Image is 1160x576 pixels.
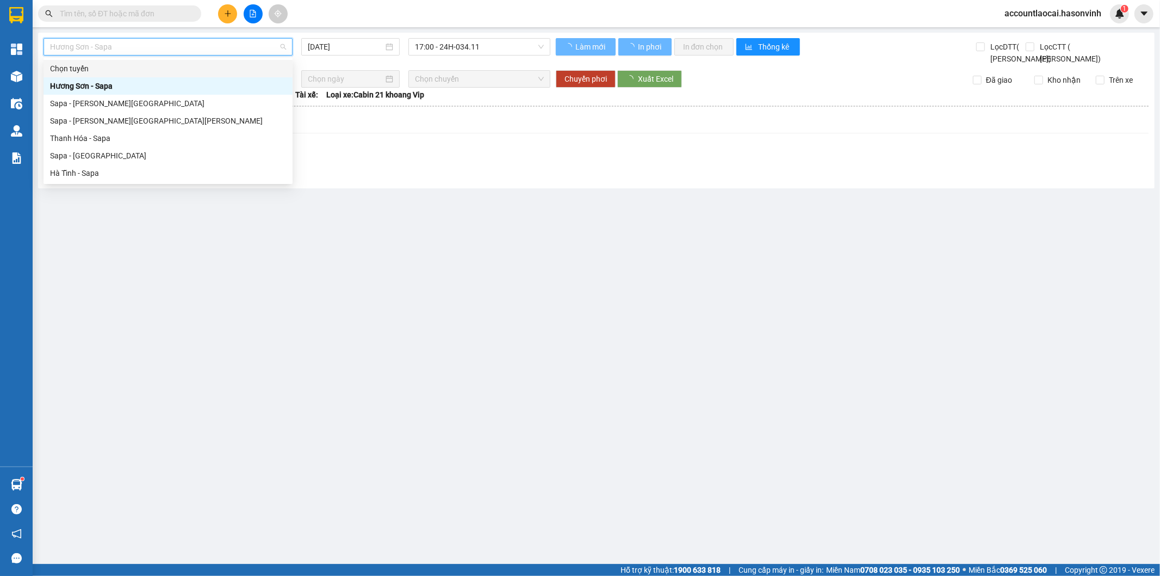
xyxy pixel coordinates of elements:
img: solution-icon [11,152,22,164]
input: 11/09/2025 [308,41,383,53]
input: Chọn ngày [308,73,383,85]
span: file-add [249,10,257,17]
div: Thanh Hóa - Sapa [50,132,286,144]
button: Làm mới [556,38,616,56]
strong: 0708 023 035 - 0935 103 250 [860,566,960,574]
button: Chuyển phơi [556,70,616,88]
span: Miền Nam [826,564,960,576]
button: Xuất Excel [617,70,682,88]
input: Tìm tên, số ĐT hoặc mã đơn [60,8,188,20]
div: Sapa - Hà Tĩnh [44,147,293,164]
span: loading [627,43,636,51]
img: logo-vxr [9,7,23,23]
div: Sapa - Hương Sơn [44,95,293,112]
strong: 1900 633 818 [674,566,721,574]
span: accountlaocai.hasonvinh [996,7,1110,20]
div: Chọn tuyến [50,63,286,75]
span: Cung cấp máy in - giấy in: [739,564,823,576]
button: In đơn chọn [674,38,734,56]
span: copyright [1100,566,1107,574]
button: plus [218,4,237,23]
img: warehouse-icon [11,125,22,137]
button: aim [269,4,288,23]
img: warehouse-icon [11,479,22,491]
span: Hỗ trợ kỹ thuật: [621,564,721,576]
div: Sapa - [PERSON_NAME][GEOGRAPHIC_DATA] [50,97,286,109]
span: Lọc CTT ( [PERSON_NAME]) [1036,41,1103,65]
span: question-circle [11,504,22,514]
span: Hương Sơn - Sapa [50,39,286,55]
span: Làm mới [575,41,607,53]
span: message [11,553,22,563]
span: Kho nhận [1043,74,1085,86]
div: Sapa - Thanh Hóa [44,112,293,130]
span: | [729,564,730,576]
button: In phơi [618,38,672,56]
div: Hương Sơn - Sapa [44,77,293,95]
div: Hương Sơn - Sapa [50,80,286,92]
span: Đã giao [982,74,1016,86]
span: | [1055,564,1057,576]
div: Sapa - [GEOGRAPHIC_DATA] [50,150,286,162]
sup: 1 [1121,5,1128,13]
span: plus [224,10,232,17]
div: Chọn tuyến [44,60,293,77]
span: bar-chart [745,43,754,52]
strong: 0369 525 060 [1000,566,1047,574]
span: search [45,10,53,17]
sup: 1 [21,477,24,481]
span: caret-down [1139,9,1149,19]
img: warehouse-icon [11,98,22,109]
button: bar-chartThống kê [736,38,800,56]
div: Sapa - [PERSON_NAME][GEOGRAPHIC_DATA][PERSON_NAME] [50,115,286,127]
span: Loại xe: Cabin 21 khoang Vip [326,89,424,101]
img: warehouse-icon [11,71,22,82]
div: Hà Tĩnh - Sapa [44,164,293,182]
span: In phơi [638,41,663,53]
span: 17:00 - 24H-034.11 [415,39,543,55]
span: ⚪️ [963,568,966,572]
span: Miền Bắc [969,564,1047,576]
img: icon-new-feature [1115,9,1125,19]
span: notification [11,529,22,539]
img: dashboard-icon [11,44,22,55]
div: Hà Tĩnh - Sapa [50,167,286,179]
button: file-add [244,4,263,23]
span: Chọn chuyến [415,71,543,87]
div: Thanh Hóa - Sapa [44,130,293,147]
span: Tài xế: [295,89,318,101]
span: loading [565,43,574,51]
span: 1 [1122,5,1126,13]
span: Lọc DTT( [PERSON_NAME]) [987,41,1053,65]
span: Thống kê [759,41,791,53]
button: caret-down [1134,4,1153,23]
span: Trên xe [1105,74,1137,86]
span: aim [274,10,282,17]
